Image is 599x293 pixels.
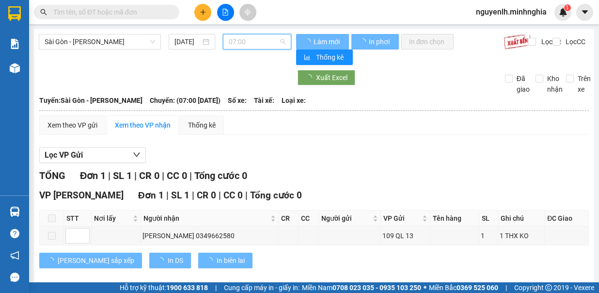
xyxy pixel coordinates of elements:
span: Người gửi [321,213,371,224]
span: Cung cấp máy in - giấy in: [224,282,299,293]
span: down [133,151,141,159]
span: Lọc CR [537,36,563,47]
span: VP [PERSON_NAME] [39,190,124,201]
div: Xem theo VP gửi [47,120,97,130]
button: Xuất Excel [298,70,355,85]
span: CC 0 [223,190,243,201]
span: nguyenlh.minhnghia [468,6,554,18]
span: message [10,273,19,282]
span: | [108,170,110,181]
div: 1 [481,230,496,241]
span: 07:00 [229,34,285,49]
span: Miền Nam [302,282,421,293]
span: ⚪️ [424,286,426,290]
img: warehouse-icon [10,63,20,73]
span: Nơi lấy [94,213,131,224]
span: Thống kê [316,52,345,63]
span: Đã giao [513,73,534,95]
span: search [40,9,47,16]
button: plus [194,4,211,21]
span: Làm mới [314,36,341,47]
th: CR [279,211,299,227]
span: Đơn 1 [138,190,164,201]
span: | [192,190,194,201]
input: Tìm tên, số ĐT hoặc mã đơn [53,7,168,17]
span: plus [200,9,206,16]
span: Tổng cước 0 [194,170,247,181]
span: loading [304,38,312,45]
span: caret-down [581,8,589,16]
span: Lọc CC [562,36,587,47]
div: 1 THX KO [500,230,543,241]
button: Lọc VP Gửi [39,147,146,163]
span: loading [359,38,367,45]
span: | [505,282,507,293]
span: loading [157,257,168,264]
span: | [162,170,164,181]
div: Thống kê [188,120,216,130]
span: Miền Bắc [429,282,498,293]
span: SL 1 [171,190,189,201]
span: Trên xe [574,73,595,95]
strong: 0369 525 060 [457,284,498,292]
div: Xem theo VP nhận [115,120,171,130]
span: Đơn 1 [80,170,106,181]
button: In phơi [351,34,399,49]
strong: 1900 633 818 [166,284,208,292]
button: In biên lai [198,253,252,268]
sup: 1 [564,4,571,11]
button: Làm mới [296,34,349,49]
th: Tên hàng [430,211,479,227]
th: STT [64,211,92,227]
th: ĐC Giao [545,211,589,227]
span: question-circle [10,229,19,238]
span: Xuất Excel [316,72,347,83]
button: aim [239,4,256,21]
span: Người nhận [143,213,268,224]
button: In DS [149,253,191,268]
span: loading [47,257,58,264]
input: 11/10/2025 [174,36,201,47]
span: 1 [566,4,569,11]
button: In đơn chọn [401,34,454,49]
span: | [219,190,221,201]
img: warehouse-icon [10,207,20,217]
button: caret-down [576,4,593,21]
span: bar-chart [304,54,312,62]
span: | [189,170,192,181]
span: TỔNG [39,170,65,181]
span: [PERSON_NAME] sắp xếp [58,255,134,266]
span: In DS [168,255,183,266]
span: SL 1 [113,170,132,181]
span: | [134,170,137,181]
span: copyright [545,284,552,291]
button: bar-chartThống kê [296,49,353,65]
span: | [245,190,248,201]
span: Chuyến: (07:00 [DATE]) [150,95,221,106]
span: Kho nhận [543,73,567,95]
span: CR 0 [197,190,216,201]
span: Tổng cước 0 [250,190,302,201]
th: CC [299,211,319,227]
span: notification [10,251,19,260]
span: loading [206,257,217,264]
span: CR 0 [139,170,159,181]
img: icon-new-feature [559,8,567,16]
button: file-add [217,4,234,21]
span: CC 0 [167,170,187,181]
div: [PERSON_NAME] 0349662580 [142,230,276,241]
th: SL [479,211,498,227]
th: Ghi chú [498,211,545,227]
img: 9k= [504,34,531,49]
span: VP Gửi [383,213,420,224]
span: loading [305,74,316,81]
span: file-add [222,9,229,16]
strong: 0708 023 035 - 0935 103 250 [332,284,421,292]
span: In phơi [369,36,391,47]
td: 109 QL 13 [381,227,430,245]
span: Lọc VP Gửi [45,149,83,161]
span: Hỗ trợ kỹ thuật: [120,282,208,293]
span: In biên lai [217,255,245,266]
span: aim [244,9,251,16]
img: solution-icon [10,39,20,49]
